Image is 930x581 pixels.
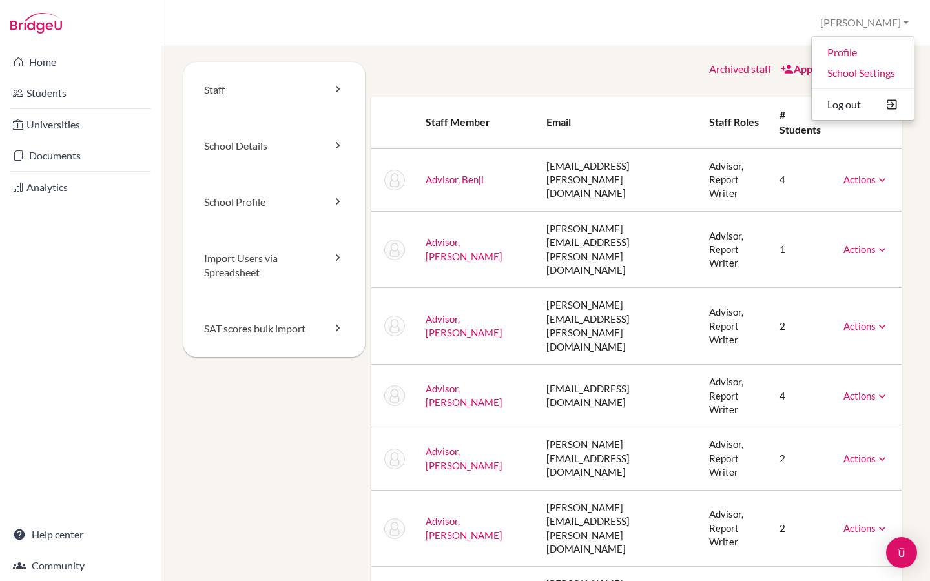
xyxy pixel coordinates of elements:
[843,320,889,332] a: Actions
[536,427,699,490] td: [PERSON_NAME][EMAIL_ADDRESS][DOMAIN_NAME]
[426,236,502,261] a: Advisor, [PERSON_NAME]
[183,301,365,357] a: SAT scores bulk import
[699,365,769,427] td: Advisor, Report Writer
[3,112,158,138] a: Universities
[811,36,914,121] ul: [PERSON_NAME]
[769,97,833,148] th: # students
[814,11,914,35] button: [PERSON_NAME]
[843,390,889,402] a: Actions
[699,97,769,148] th: Staff roles
[843,453,889,464] a: Actions
[3,49,158,75] a: Home
[843,243,889,255] a: Actions
[769,490,833,567] td: 2
[3,174,158,200] a: Analytics
[384,240,405,260] img: Jessica Advisor
[3,522,158,547] a: Help center
[426,445,502,471] a: Advisor, [PERSON_NAME]
[536,365,699,427] td: [EMAIL_ADDRESS][DOMAIN_NAME]
[426,383,502,408] a: Advisor, [PERSON_NAME]
[781,63,902,75] a: Appoint a staff member
[183,230,365,301] a: Import Users via Spreadsheet
[812,63,914,83] a: School Settings
[415,97,536,148] th: Staff member
[536,288,699,365] td: [PERSON_NAME][EMAIL_ADDRESS][PERSON_NAME][DOMAIN_NAME]
[699,288,769,365] td: Advisor, Report Writer
[536,211,699,288] td: [PERSON_NAME][EMAIL_ADDRESS][PERSON_NAME][DOMAIN_NAME]
[10,13,62,34] img: Bridge-U
[426,313,502,338] a: Advisor, [PERSON_NAME]
[384,316,405,336] img: Lydia Advisor
[426,174,484,185] a: Advisor, Benji
[769,211,833,288] td: 1
[812,42,914,63] a: Profile
[769,427,833,490] td: 2
[699,148,769,212] td: Advisor, Report Writer
[843,522,889,534] a: Actions
[384,170,405,190] img: Benji Advisor
[384,385,405,406] img: Marco Advisor
[709,63,771,75] a: Archived staff
[384,518,405,539] img: Riya Advisor
[769,288,833,365] td: 2
[3,80,158,106] a: Students
[384,449,405,469] img: Nandini Advisor
[699,211,769,288] td: Advisor, Report Writer
[886,537,917,568] div: Open Intercom Messenger
[812,94,914,115] button: Log out
[769,148,833,212] td: 4
[769,365,833,427] td: 4
[426,515,502,540] a: Advisor, [PERSON_NAME]
[3,143,158,168] a: Documents
[536,148,699,212] td: [EMAIL_ADDRESS][PERSON_NAME][DOMAIN_NAME]
[536,97,699,148] th: Email
[183,174,365,230] a: School Profile
[3,553,158,578] a: Community
[183,118,365,174] a: School Details
[699,490,769,567] td: Advisor, Report Writer
[843,174,889,185] a: Actions
[536,490,699,567] td: [PERSON_NAME][EMAIL_ADDRESS][PERSON_NAME][DOMAIN_NAME]
[699,427,769,490] td: Advisor, Report Writer
[183,62,365,118] a: Staff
